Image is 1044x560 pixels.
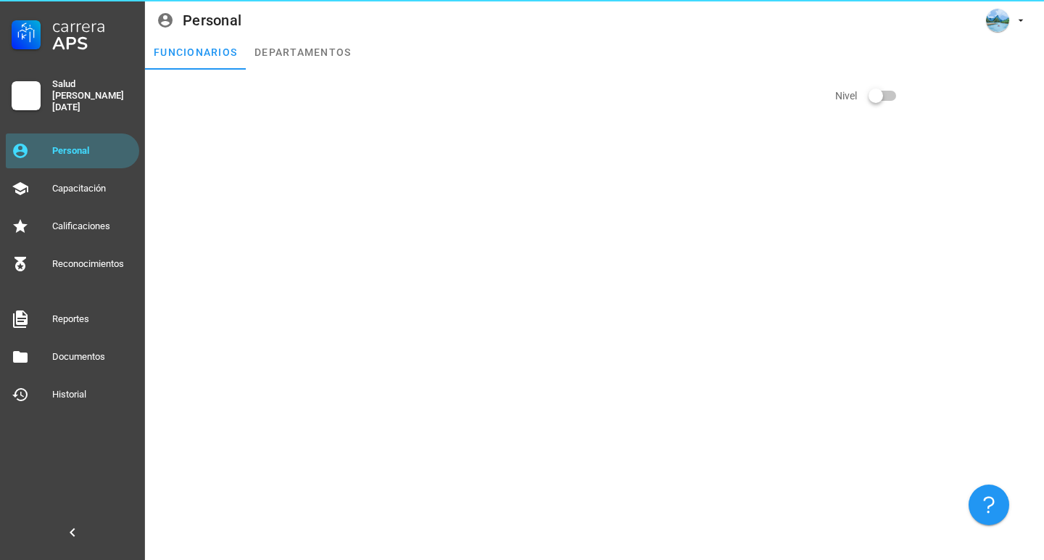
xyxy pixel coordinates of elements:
[986,9,1009,32] div: avatar
[52,145,133,157] div: Personal
[52,221,133,232] div: Calificaciones
[52,35,133,52] div: APS
[6,247,139,281] a: Reconocimientos
[6,377,139,412] a: Historial
[6,209,139,244] a: Calificaciones
[977,7,1032,33] button: avatar
[835,78,1035,113] div: Nivel
[246,35,360,70] a: departamentos
[52,351,133,363] div: Documentos
[52,389,133,400] div: Historial
[52,78,133,113] div: Salud [PERSON_NAME][DATE]
[6,302,139,337] a: Reportes
[145,35,246,70] a: funcionarios
[6,339,139,374] a: Documentos
[52,183,133,194] div: Capacitación
[6,133,139,168] a: Personal
[183,12,241,28] div: Personal
[52,17,133,35] div: Carrera
[52,313,133,325] div: Reportes
[6,171,139,206] a: Capacitación
[52,258,133,270] div: Reconocimientos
